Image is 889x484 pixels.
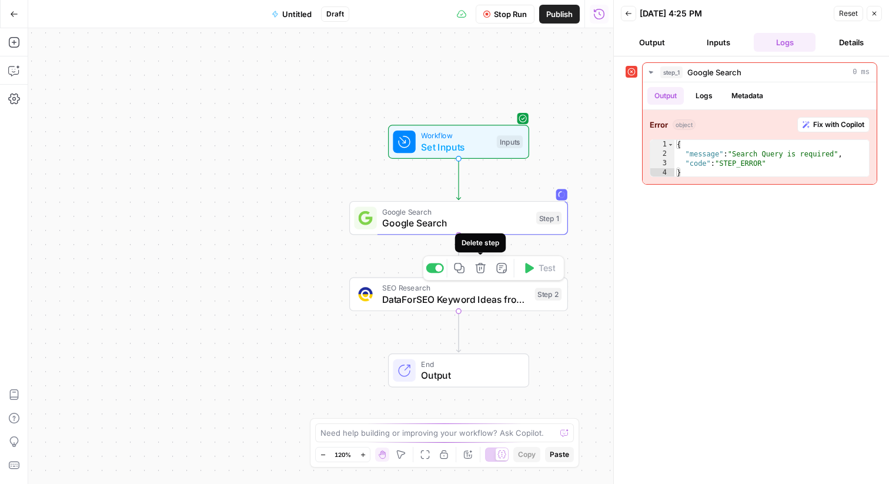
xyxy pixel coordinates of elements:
[494,8,527,20] span: Stop Run
[673,119,696,130] span: object
[839,8,858,19] span: Reset
[621,33,683,52] button: Output
[643,63,877,82] button: 0 ms
[382,216,530,230] span: Google Search
[497,135,523,148] div: Inputs
[456,311,460,352] g: Edge from step_2 to end
[650,140,674,149] div: 1
[643,82,877,184] div: 0 ms
[539,5,580,24] button: Publish
[647,87,684,105] button: Output
[282,8,312,20] span: Untitled
[650,119,668,131] strong: Error
[535,288,562,301] div: Step 2
[382,282,529,293] span: SEO Research
[359,287,373,301] img: qj0lddqgokrswkyaqb1p9cmo0sp5
[813,119,864,130] span: Fix with Copilot
[326,9,344,19] span: Draft
[797,117,870,132] button: Fix with Copilot
[724,87,770,105] button: Metadata
[754,33,816,52] button: Logs
[539,262,556,275] span: Test
[456,159,460,200] g: Edge from start to step_1
[421,359,517,370] span: End
[265,5,319,24] button: Untitled
[536,212,562,225] div: Step 1
[834,6,863,21] button: Reset
[421,130,491,141] span: Workflow
[335,450,351,459] span: 120%
[650,149,674,159] div: 2
[382,292,529,306] span: DataForSEO Keyword Ideas from Domain
[518,449,536,460] span: Copy
[349,353,568,388] div: EndOutput
[545,447,574,462] button: Paste
[462,238,500,248] div: Delete step
[687,66,741,78] span: Google Search
[349,125,568,159] div: WorkflowSet InputsInputs
[546,8,573,20] span: Publish
[349,201,568,235] div: Google SearchGoogle SearchStep 1
[382,206,530,217] span: Google Search
[689,87,720,105] button: Logs
[421,368,517,382] span: Output
[650,159,674,168] div: 3
[687,33,749,52] button: Inputs
[476,5,534,24] button: Stop Run
[820,33,882,52] button: Details
[660,66,683,78] span: step_1
[667,140,674,149] span: Toggle code folding, rows 1 through 4
[550,449,569,460] span: Paste
[650,168,674,178] div: 4
[513,447,540,462] button: Copy
[853,67,870,78] span: 0 ms
[349,278,568,312] div: SEO ResearchDataForSEO Keyword Ideas from DomainStep 2Test
[421,140,491,154] span: Set Inputs
[517,259,561,277] button: Test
